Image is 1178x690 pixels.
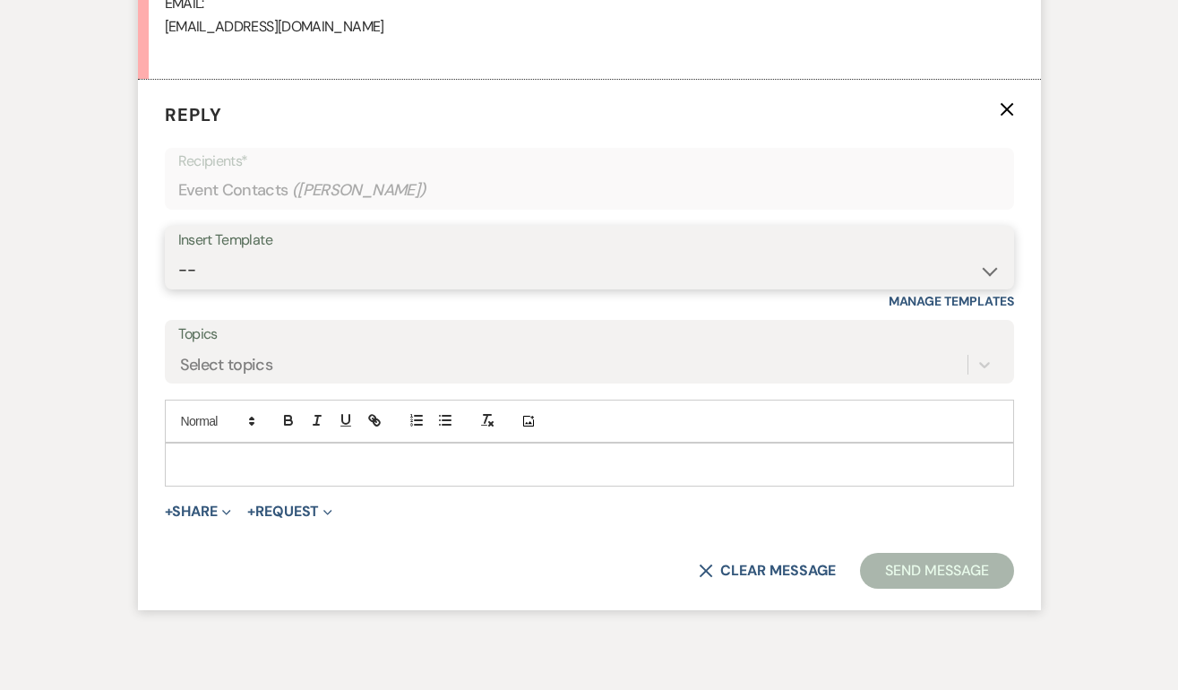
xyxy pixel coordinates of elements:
[178,228,1001,254] div: Insert Template
[178,150,1001,173] p: Recipients*
[165,505,173,519] span: +
[860,553,1013,589] button: Send Message
[247,505,255,519] span: +
[889,293,1014,309] a: Manage Templates
[180,353,273,377] div: Select topics
[292,178,426,203] span: ( [PERSON_NAME] )
[178,173,1001,208] div: Event Contacts
[178,322,1001,348] label: Topics
[699,564,835,578] button: Clear message
[247,505,332,519] button: Request
[165,103,222,126] span: Reply
[165,505,232,519] button: Share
